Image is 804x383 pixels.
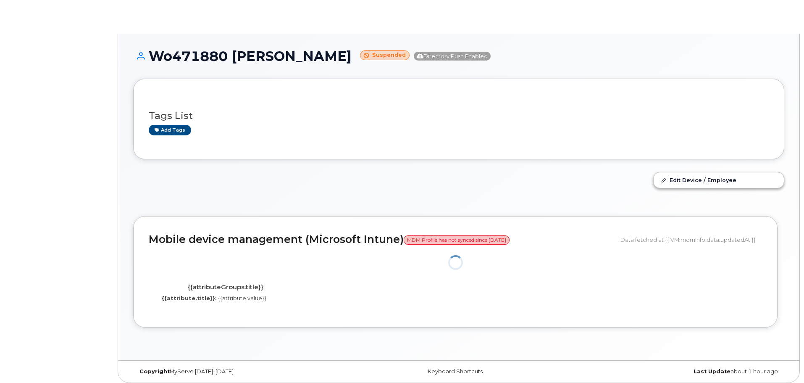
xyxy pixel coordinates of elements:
[404,235,510,245] span: MDM Profile has not synced since [DATE]
[360,50,410,60] small: Suspended
[620,232,762,248] div: Data fetched at {{ VM.mdmInfo.data.updatedAt }}
[218,295,266,301] span: {{attribute.value}}
[567,368,784,375] div: about 1 hour ago
[694,368,730,375] strong: Last Update
[155,284,296,291] h4: {{attributeGroups.title}}
[133,49,784,63] h1: Wo471880 [PERSON_NAME]
[414,52,491,61] span: Directory Push Enabled
[162,294,217,302] label: {{attribute.title}}:
[654,172,784,188] a: Edit Device / Employee
[133,368,350,375] div: MyServe [DATE]–[DATE]
[149,111,769,121] h3: Tags List
[149,125,191,135] a: Add tags
[428,368,483,375] a: Keyboard Shortcuts
[139,368,170,375] strong: Copyright
[149,234,614,246] h2: Mobile device management (Microsoft Intune)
